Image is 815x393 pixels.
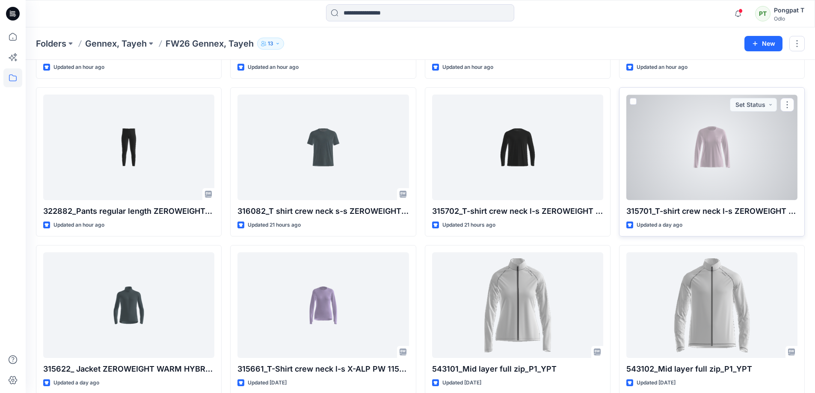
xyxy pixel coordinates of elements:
button: New [744,36,782,51]
p: 315702_T-shirt crew neck l-s ZEROWEIGHT CHILL-TEC_SMS_3D [432,205,603,217]
p: 543101_Mid layer full zip_P1_YPT [432,363,603,375]
p: 543102_Mid layer full zip_P1_YPT [626,363,797,375]
p: Updated an hour ago [442,63,493,72]
a: 315702_T-shirt crew neck l-s ZEROWEIGHT CHILL-TEC_SMS_3D [432,95,603,200]
p: 322882_Pants regular length ZEROWEIGHT_SMS_3D [43,205,214,217]
p: Updated a day ago [53,378,99,387]
div: PT [755,6,771,21]
p: 315622_ Jacket ZEROWEIGHT WARM HYBRID_SMS_3D [43,363,214,375]
p: FW26 Gennex, Tayeh [166,38,254,50]
p: Updated an hour ago [248,63,299,72]
p: Updated an hour ago [53,221,104,230]
p: Updated a day ago [637,221,682,230]
button: 13 [257,38,284,50]
p: Updated [DATE] [442,378,481,387]
a: 316082_T shirt crew neck s-s ZEROWEIGHT ENGINEERED CHILL-TEC_SMS_3D [237,95,409,200]
p: 315661_T-Shirt crew neck l-s X-ALP PW 115_SMS_3D [237,363,409,375]
p: Updated [DATE] [248,378,287,387]
a: Gennex, Tayeh [85,38,147,50]
a: 543101_Mid layer full zip_P1_YPT [432,252,603,358]
a: 315622_ Jacket ZEROWEIGHT WARM HYBRID_SMS_3D [43,252,214,358]
p: 13 [268,39,273,48]
a: Folders [36,38,66,50]
a: 322882_Pants regular length ZEROWEIGHT_SMS_3D [43,95,214,200]
p: Updated [DATE] [637,378,676,387]
a: 543102_Mid layer full zip_P1_YPT [626,252,797,358]
p: Updated 21 hours ago [248,221,301,230]
p: 315701_T-shirt crew neck l-s ZEROWEIGHT CHILL-TEC_SMS_3D [626,205,797,217]
p: Updated an hour ago [53,63,104,72]
p: Updated 21 hours ago [442,221,495,230]
a: 315701_T-shirt crew neck l-s ZEROWEIGHT CHILL-TEC_SMS_3D [626,95,797,200]
a: 315661_T-Shirt crew neck l-s X-ALP PW 115_SMS_3D [237,252,409,358]
div: Pongpat T [774,5,804,15]
div: Odlo [774,15,804,22]
p: 316082_T shirt crew neck s-s ZEROWEIGHT ENGINEERED CHILL-TEC_SMS_3D [237,205,409,217]
p: Updated an hour ago [637,63,688,72]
